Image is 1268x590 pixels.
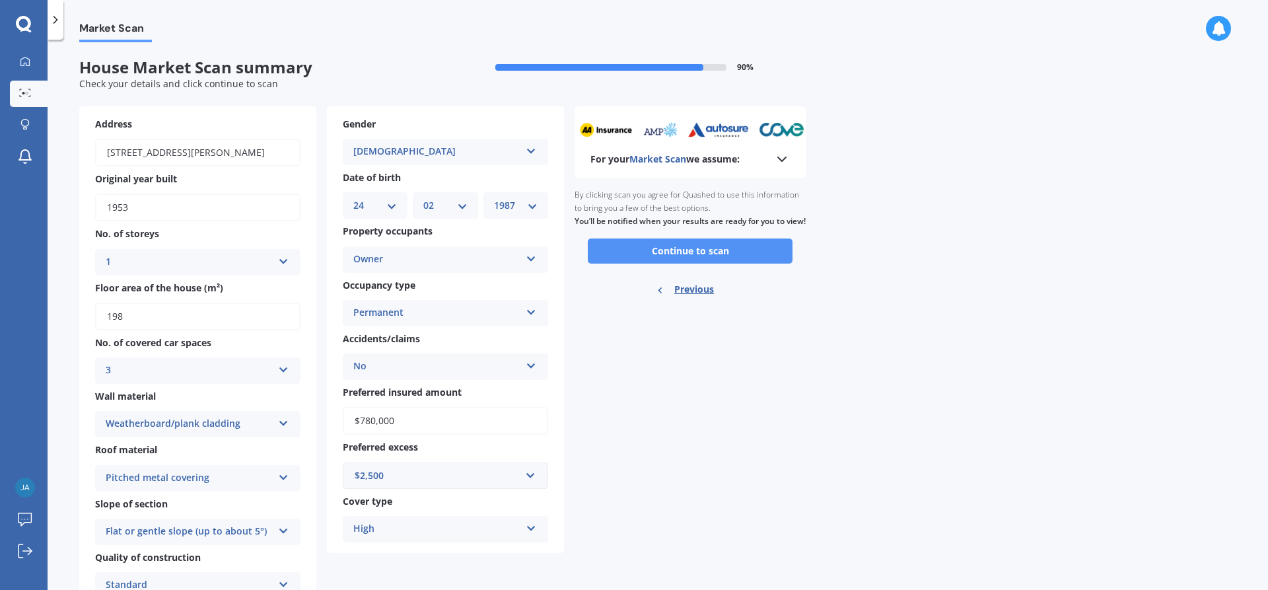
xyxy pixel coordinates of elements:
img: aa_sm.webp [557,122,610,137]
img: amp_sm.png [620,122,656,137]
span: Property occupants [343,225,433,238]
div: By clicking scan you agree for Quashed to use this information to bring you a few of the best opt... [575,178,806,239]
div: High [353,521,520,537]
span: Market Scan [79,22,152,40]
span: Address [95,118,132,130]
span: Cover type [343,495,392,507]
div: Pitched metal covering [106,470,273,486]
img: tower_sm.png [792,122,831,137]
span: No. of storeys [95,228,159,240]
span: Slope of section [95,498,168,510]
span: Original year built [95,172,177,185]
div: Owner [353,252,520,268]
span: 90 % [737,63,754,72]
img: cove_sm.webp [737,122,783,137]
div: Flat or gentle slope (up to about 5°) [106,524,273,540]
span: Gender [343,118,376,130]
span: Market Scan [629,153,686,165]
button: Continue to scan [588,239,792,264]
div: [DEMOGRAPHIC_DATA] [353,144,520,160]
div: Permanent [353,305,520,321]
span: Accidents/claims [343,332,420,345]
b: You’ll be notified when your results are ready for you to view! [575,215,806,227]
span: Occupancy type [343,279,415,291]
img: autosure_sm.webp [666,122,727,137]
span: Floor area of the house (m²) [95,281,223,294]
img: 2afc9de05c1acb57bd22c7731b603ba1 [15,478,35,498]
span: Check your details and click continue to scan [79,77,278,90]
span: No. of covered car spaces [95,336,211,349]
div: Weatherboard/plank cladding [106,416,273,432]
div: 1 [106,254,273,270]
input: Enter floor area [95,303,300,330]
span: House Market Scan summary [79,58,442,77]
span: Preferred insured amount [343,386,462,398]
span: Quality of construction [95,551,201,564]
span: Wall material [95,390,156,402]
span: Preferred excess [343,441,418,454]
div: $2,500 [355,468,520,483]
span: Date of birth [343,171,401,184]
span: Previous [674,279,714,299]
div: 3 [106,363,273,379]
span: Roof material [95,444,157,457]
b: For your we assume: [590,153,740,166]
div: No [353,359,520,375]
